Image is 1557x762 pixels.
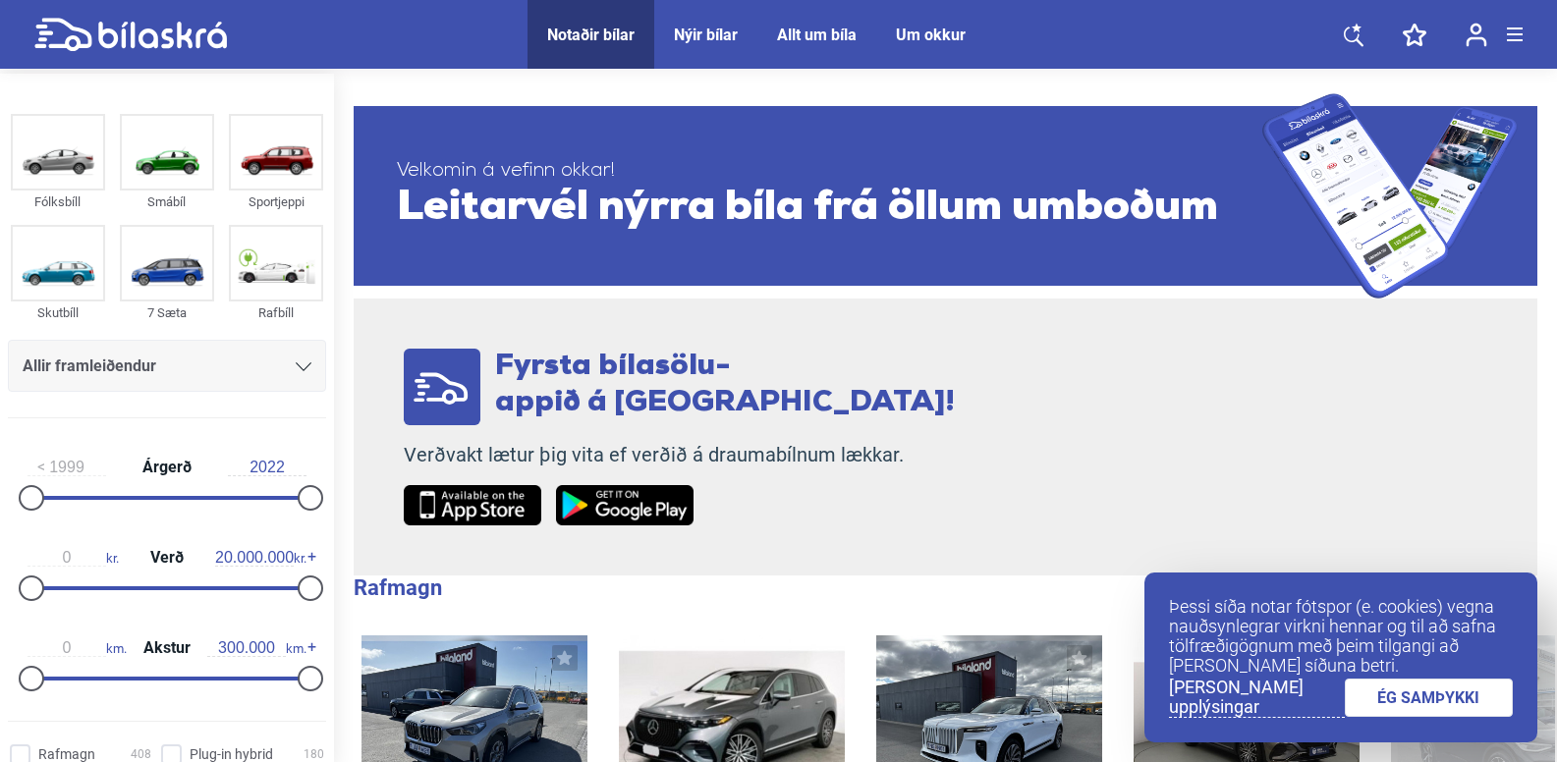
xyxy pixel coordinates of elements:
[23,353,156,380] span: Allir framleiðendur
[404,443,955,467] p: Verðvakt lætur þig vita ef verðið á draumabílnum lækkar.
[1345,679,1514,717] a: ÉG SAMÞYKKI
[138,460,196,475] span: Árgerð
[120,190,214,213] div: Smábíl
[397,184,1262,233] span: Leitarvél nýrra bíla frá öllum umboðum
[229,301,323,324] div: Rafbíll
[354,575,442,600] b: Rafmagn
[207,639,306,657] span: km.
[28,639,127,657] span: km.
[1169,597,1513,676] p: Þessi síða notar fótspor (e. cookies) vegna nauðsynlegrar virkni hennar og til að safna tölfræðig...
[1466,23,1487,47] img: user-login.svg
[11,190,105,213] div: Fólksbíll
[397,159,1262,184] span: Velkomin á vefinn okkar!
[145,550,189,566] span: Verð
[215,549,306,567] span: kr.
[495,352,955,418] span: Fyrsta bílasölu- appið á [GEOGRAPHIC_DATA]!
[28,549,119,567] span: kr.
[674,26,738,44] a: Nýir bílar
[547,26,635,44] a: Notaðir bílar
[354,93,1537,299] a: Velkomin á vefinn okkar!Leitarvél nýrra bíla frá öllum umboðum
[139,640,195,656] span: Akstur
[1169,678,1345,718] a: [PERSON_NAME] upplýsingar
[11,301,105,324] div: Skutbíll
[777,26,857,44] a: Allt um bíla
[120,301,214,324] div: 7 Sæta
[229,190,323,213] div: Sportjeppi
[896,26,966,44] a: Um okkur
